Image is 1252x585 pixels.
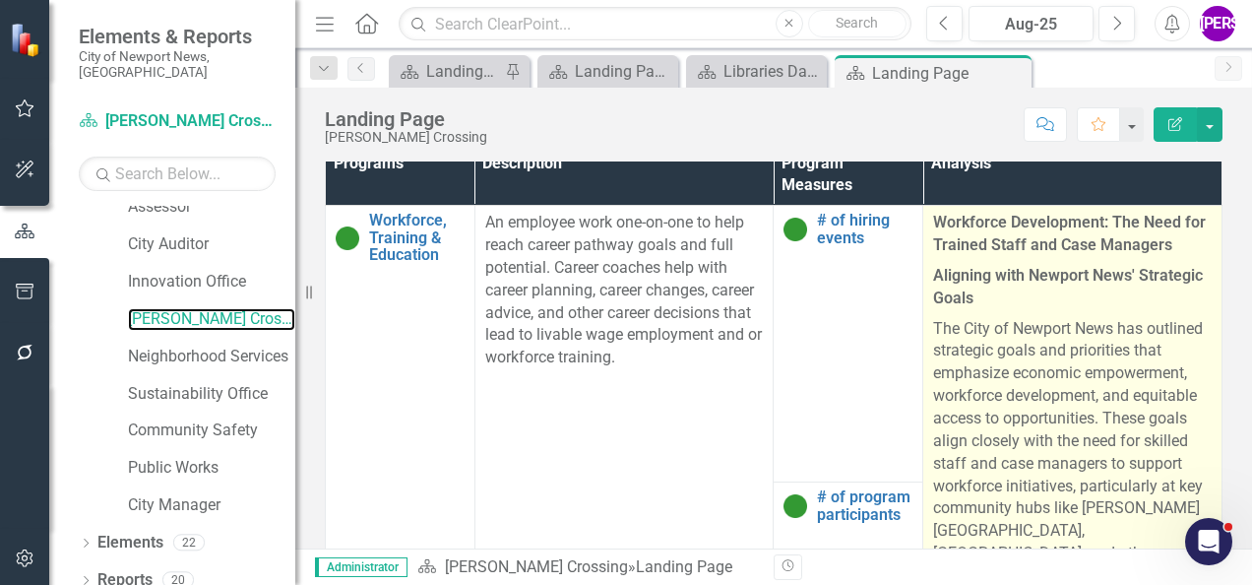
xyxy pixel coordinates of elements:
[485,212,764,369] p: An employee work one-on-one to help reach career pathway goals and full potential. Career coaches...
[128,233,295,256] a: City Auditor
[10,23,44,57] img: ClearPoint Strategy
[173,535,205,552] div: 22
[783,218,807,241] img: On Target
[417,556,759,579] div: »
[394,59,500,84] a: Landing Page
[817,212,912,246] a: # of hiring events
[128,383,295,406] a: Sustainability Office
[128,494,295,517] a: City Manager
[808,10,907,37] button: Search
[128,196,295,219] a: Assessor
[636,557,732,576] div: Landing Page
[79,110,276,133] a: [PERSON_NAME] Crossing
[128,457,295,480] a: Public Works
[1200,6,1235,41] button: [PERSON_NAME]
[969,6,1094,41] button: Aug-25
[79,25,276,48] span: Elements & Reports
[426,59,500,84] div: Landing Page
[723,59,822,84] div: Libraries Dashboard
[128,308,295,331] a: [PERSON_NAME] Crossing
[933,213,1206,254] strong: Workforce Development: The Need for Trained Staff and Case Managers
[783,494,807,518] img: On Target
[975,13,1087,36] div: Aug-25
[369,212,465,264] a: Workforce, Training & Education
[128,346,295,368] a: Neighborhood Services
[399,7,911,41] input: Search ClearPoint...
[325,108,487,130] div: Landing Page
[933,266,1203,307] strong: Aligning with Newport News' Strategic Goals
[817,488,912,523] a: # of program participants
[79,157,276,191] input: Search Below...
[836,15,878,31] span: Search
[325,130,487,145] div: [PERSON_NAME] Crossing
[1185,518,1232,565] iframe: Intercom live chat
[128,271,295,293] a: Innovation Office
[336,227,359,250] img: On Target
[872,61,1027,86] div: Landing Page
[774,206,923,483] td: Double-Click to Edit Right Click for Context Menu
[691,59,822,84] a: Libraries Dashboard
[575,59,673,84] div: Landing Page
[542,59,673,84] a: Landing Page
[445,557,628,576] a: [PERSON_NAME] Crossing
[315,557,407,577] span: Administrator
[97,532,163,554] a: Elements
[128,420,295,442] a: Community Safety
[79,48,276,81] small: City of Newport News, [GEOGRAPHIC_DATA]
